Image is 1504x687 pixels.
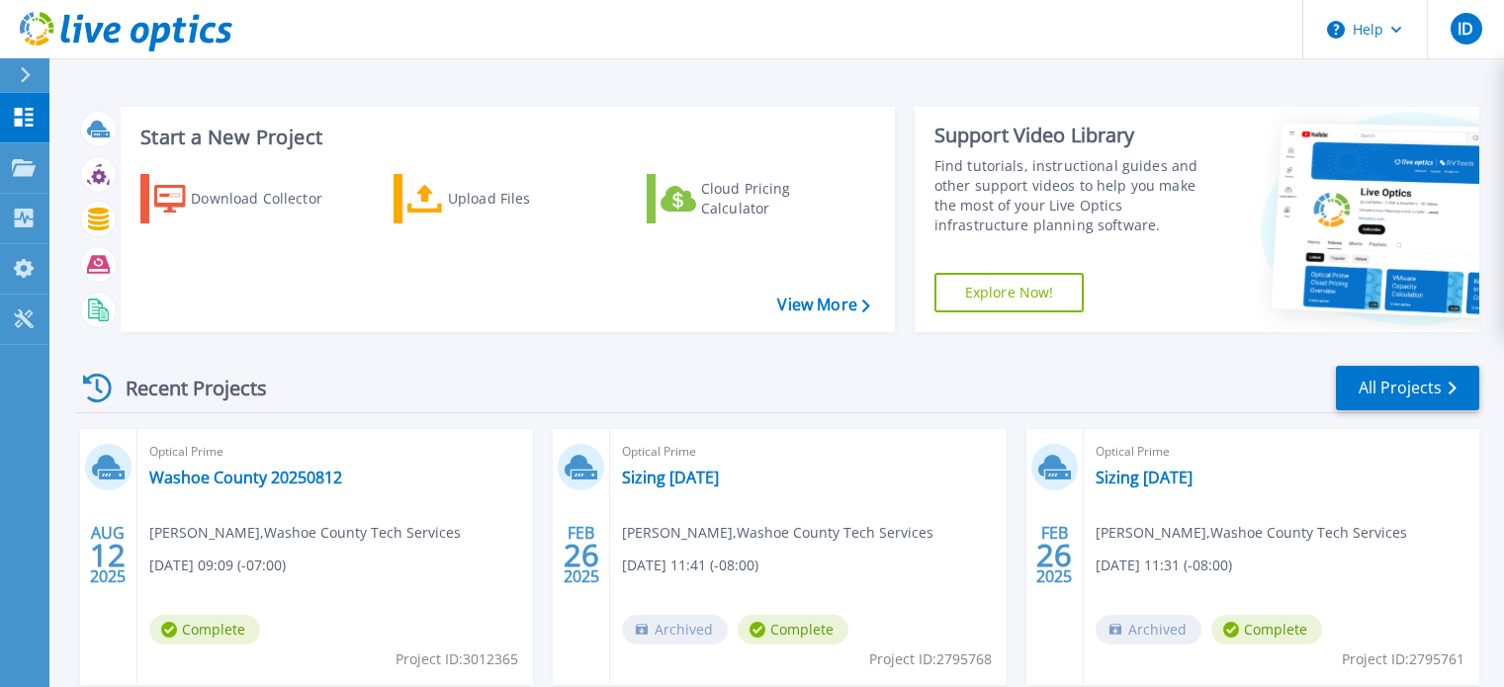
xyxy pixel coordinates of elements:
[622,468,719,487] a: Sizing [DATE]
[90,547,126,563] span: 12
[1211,615,1322,644] span: Complete
[394,174,614,223] a: Upload Files
[701,179,859,218] div: Cloud Pricing Calculator
[647,174,867,223] a: Cloud Pricing Calculator
[149,441,521,463] span: Optical Prime
[149,468,342,487] a: Washoe County 20250812
[777,296,869,314] a: View More
[622,522,933,544] span: [PERSON_NAME] , Washoe County Tech Services
[448,179,606,218] div: Upload Files
[1035,519,1073,591] div: FEB 2025
[564,547,599,563] span: 26
[191,179,349,218] div: Download Collector
[1096,555,1232,576] span: [DATE] 11:31 (-08:00)
[934,273,1085,312] a: Explore Now!
[563,519,600,591] div: FEB 2025
[869,648,992,670] span: Project ID: 2795768
[149,615,260,644] span: Complete
[1096,615,1201,644] span: Archived
[622,555,758,576] span: [DATE] 11:41 (-08:00)
[1096,468,1193,487] a: Sizing [DATE]
[934,123,1218,148] div: Support Video Library
[76,364,294,412] div: Recent Projects
[140,127,869,148] h3: Start a New Project
[1096,441,1467,463] span: Optical Prime
[396,648,518,670] span: Project ID: 3012365
[1458,21,1473,37] span: ID
[738,615,848,644] span: Complete
[1342,648,1464,670] span: Project ID: 2795761
[1036,547,1072,563] span: 26
[622,615,728,644] span: Archived
[149,555,286,576] span: [DATE] 09:09 (-07:00)
[149,522,461,544] span: [PERSON_NAME] , Washoe County Tech Services
[140,174,361,223] a: Download Collector
[1096,522,1407,544] span: [PERSON_NAME] , Washoe County Tech Services
[89,519,127,591] div: AUG 2025
[934,156,1218,235] div: Find tutorials, instructional guides and other support videos to help you make the most of your L...
[1336,366,1479,410] a: All Projects
[622,441,994,463] span: Optical Prime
